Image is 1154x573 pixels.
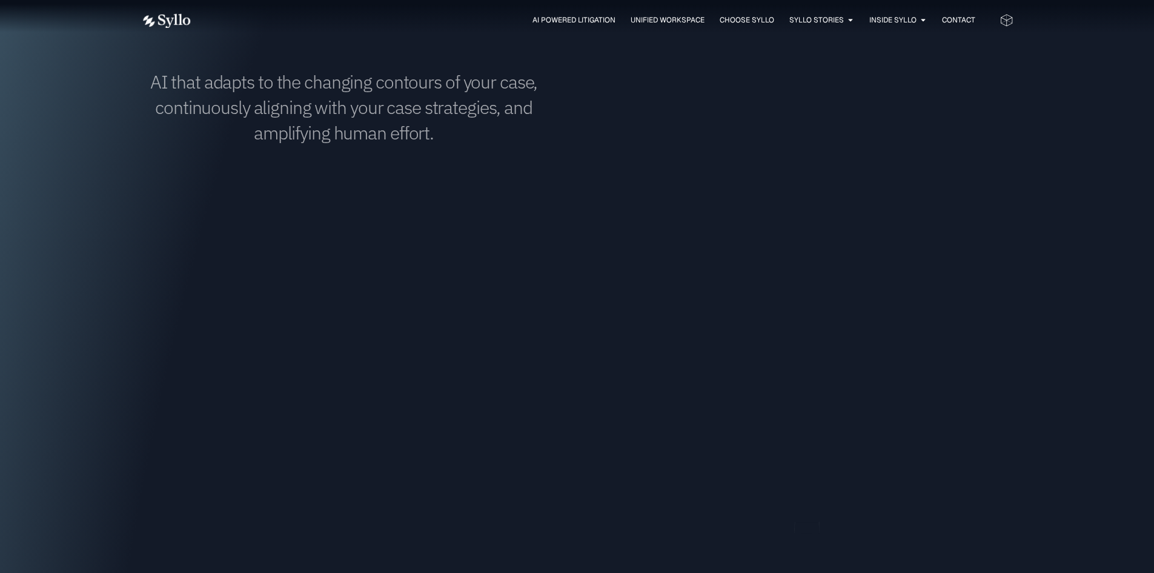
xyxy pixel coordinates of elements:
a: Syllo Stories [789,15,844,25]
a: Contact [942,15,975,25]
img: white logo [141,13,191,28]
a: AI Powered Litigation [532,15,615,25]
a: Inside Syllo [869,15,917,25]
div: Menu Toggle [215,15,975,26]
a: Unified Workspace [631,15,705,25]
nav: Menu [215,15,975,26]
a: Choose Syllo [720,15,774,25]
h1: AI that adapts to the changing contours of your case, continuously aligning with your case strate... [141,69,547,146]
